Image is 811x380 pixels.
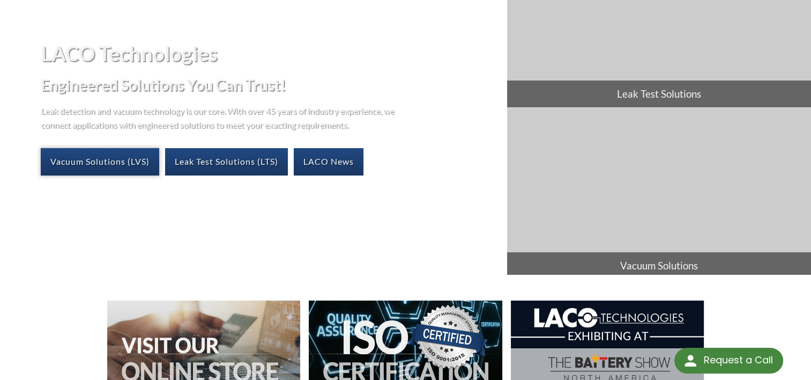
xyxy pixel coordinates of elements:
a: LACO News [294,148,363,175]
img: round button [682,352,699,369]
p: Leak detection and vacuum technology is our core. With over 45 years of industry experience, we c... [41,104,400,131]
h2: Engineered Solutions You Can Trust! [41,75,498,95]
h1: LACO Technologies [41,40,498,67]
a: Vacuum Solutions (LVS) [41,148,159,175]
a: Vacuum Solutions [507,108,811,279]
div: Request a Call [674,348,783,374]
span: Vacuum Solutions [507,252,811,279]
span: Leak Test Solutions [507,81,811,107]
div: Request a Call [703,348,772,372]
a: Leak Test Solutions (LTS) [165,148,288,175]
